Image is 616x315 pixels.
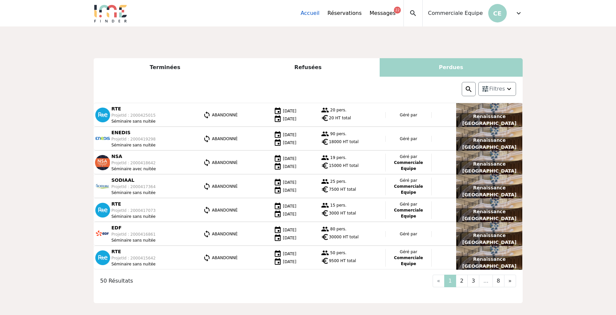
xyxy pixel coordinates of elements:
[456,137,522,151] p: Renaissance [GEOGRAPHIC_DATA]
[95,226,110,242] img: 101438_1.png
[203,206,211,214] img: statut.png
[212,136,238,141] span: ABANDONNÉ
[329,115,351,121] span: 20 HT total
[321,154,329,162] img: group.png
[95,131,110,146] img: 101440_1.png
[112,184,156,190] p: ProjetId : 2000417364
[489,85,505,93] span: Filtres
[329,234,359,240] span: 30000 HT total
[112,208,156,214] p: ProjetId : 2000417073
[112,142,156,148] p: Séminaire sans nuitée
[212,231,238,236] span: ABANDONNÉ
[94,58,237,77] div: Terminées
[504,275,516,287] a: Next
[94,4,127,22] img: Logo.png
[283,156,297,161] span: [DATE]
[112,118,156,124] p: Séminaire sans nuitée
[330,108,347,112] span: 20 pers.
[321,233,329,241] span: euro
[274,131,282,139] img: date.png
[321,185,329,193] span: euro
[515,9,523,17] span: expand_more
[329,186,356,192] span: 7500 HT total
[283,164,297,169] span: [DATE]
[95,203,110,218] img: 101965_1.gif
[203,159,211,167] img: statut.png
[308,275,520,287] nav: Page navigation
[321,130,329,138] img: group.png
[329,163,359,169] span: 15000 HT total
[321,177,329,185] img: group.png
[283,132,297,137] span: [DATE]
[283,188,297,192] span: [DATE]
[388,207,429,219] p: Commerciale Equipe
[274,202,282,210] img: date.png
[212,112,238,117] span: ABANDONNÉ
[283,227,297,232] span: [DATE]
[283,108,297,113] span: [DATE]
[274,139,282,147] img: date.png
[330,179,347,184] span: 25 pers.
[321,209,329,217] span: euro
[203,254,211,262] img: statut.png
[112,177,156,184] p: SODIAAL
[283,259,297,264] span: [DATE]
[95,155,110,170] img: 100151_1.jpg
[274,163,282,171] img: date.png
[95,107,110,123] img: 101965_1.gif
[203,111,211,119] img: statut.png
[388,231,429,237] p: Géré par
[456,208,522,222] p: Renaissance [GEOGRAPHIC_DATA]
[301,9,319,17] a: Accueil
[112,261,156,267] p: Séminaire sans nuitée
[456,113,522,127] p: Renaissance [GEOGRAPHIC_DATA]
[94,246,523,270] a: RTE ProjetId : 2000415642 Séminaire sans nuitée ABANDONNÉ [DATE] [DATE] 50 pers. euro 9500 HT tot...
[283,212,297,216] span: [DATE]
[94,175,523,198] a: SODIAAL ProjetId : 2000417364 Séminaire sans nuitée ABANDONNÉ [DATE] [DATE] 25 pers. euro 7500 HT...
[203,230,211,238] img: statut.png
[112,255,156,261] p: ProjetId : 2000415642
[112,190,156,196] p: Séminaire sans nuitée
[112,153,156,160] p: NSA
[329,139,359,145] span: 18000 HT total
[330,155,347,160] span: 19 pers.
[112,160,156,166] p: ProjetId : 2000418642
[94,127,523,151] a: ENEDIS ProjetId : 2000419298 Séminaire sans nuitée ABANDONNÉ [DATE] [DATE] 90 pers. euro 18000 HT...
[388,183,429,195] p: Commerciale Equipe
[283,116,297,121] span: [DATE]
[112,224,156,231] p: EDF
[370,9,396,17] a: Messages22
[488,4,507,22] p: CE
[321,201,329,209] img: group.png
[274,210,282,218] img: date.png
[112,129,156,136] p: ENEDIS
[274,155,282,163] img: date.png
[274,178,282,186] img: date.png
[456,161,522,175] p: Renaissance [GEOGRAPHIC_DATA]
[274,234,282,242] img: date.png
[274,107,282,115] img: date.png
[330,132,347,136] span: 90 pers.
[388,201,429,207] p: Géré par
[456,275,468,287] a: 2
[274,115,282,123] img: date.png
[112,201,156,208] p: RTE
[505,85,513,93] img: arrow_down.png
[321,114,329,122] span: euro
[112,112,156,118] p: ProjetId : 2000425015
[321,249,329,257] img: group.png
[283,140,297,145] span: [DATE]
[96,277,308,285] div: 50 Résultats
[330,203,347,208] span: 15 pers.
[283,251,297,256] span: [DATE]
[329,210,356,216] span: 3000 HT total
[112,136,156,142] p: ProjetId : 2000419298
[112,166,156,172] p: Séminaire avec nuitée
[274,186,282,194] img: date.png
[112,231,156,237] p: ProjetId : 2000416861
[444,275,456,287] a: 1
[321,106,329,114] img: group.png
[94,151,523,175] a: NSA ProjetId : 2000418642 Séminaire avec nuitée ABANDONNÉ [DATE] [DATE] 19 pers. euro 15000 HT to...
[203,135,211,143] img: statut.png
[203,182,211,190] img: statut.png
